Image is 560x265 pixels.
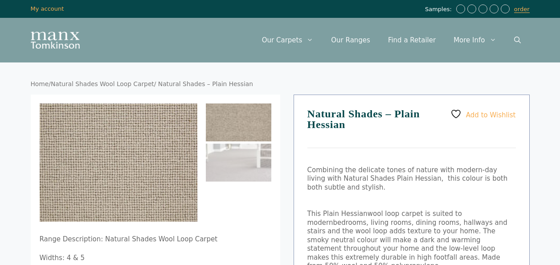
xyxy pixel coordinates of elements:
[505,27,530,54] a: Open Search Bar
[31,5,64,12] a: My account
[379,27,445,54] a: Find a Retailer
[31,32,80,49] img: Manx Tomkinson
[31,80,49,87] a: Home
[307,108,516,148] h1: Natural Shades – Plain Hessian
[450,108,515,120] a: Add to Wishlist
[40,254,271,263] p: Widths: 4 & 5
[425,6,454,13] span: Samples:
[253,27,323,54] a: Our Carpets
[206,144,271,182] img: Natural Shades - Plain Hessian - Image 2
[514,6,530,13] a: order
[51,80,154,87] a: Natural Shades Wool Loop Carpet
[206,104,271,141] img: natural beige colour is rustic
[31,80,530,88] nav: Breadcrumb
[307,210,462,227] span: This Plain Hessianwool loop carpet is suited to modern
[307,166,508,191] span: Combining the delicate tones of nature with modern-day living with Natural Shades Plain Hessian, ...
[322,27,379,54] a: Our Ranges
[466,111,516,119] span: Add to Wishlist
[445,27,505,54] a: More Info
[40,235,271,244] p: Range Description: Natural Shades Wool Loop Carpet
[253,27,530,54] nav: Primary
